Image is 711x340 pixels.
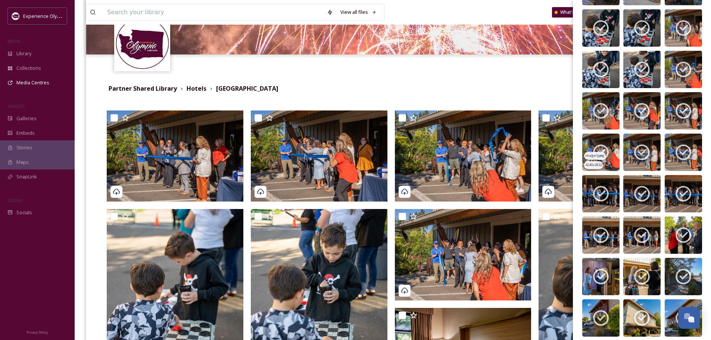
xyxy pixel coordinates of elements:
span: Galleries [16,115,37,122]
img: 7f8e64ef-4fbd-4dda-8d1f-b46e8bd92eb5.jpg [582,258,620,295]
img: 07010252-4d32-4651-8c67-3d2bf1e50826.jpg [623,9,661,47]
span: Privacy Policy [26,330,48,335]
img: 1b1f555b-2d95-4429-bc41-0f8a4270f5cb.jpg [582,9,620,47]
img: 6b39869d-0f71-4235-a686-421ea7c6cbca.jpg [665,51,702,88]
img: 67c767a7-4412-484e-ae67-d0da9c757a2c.jpg [582,175,620,212]
span: image/jpeg [585,153,605,158]
img: 1d8d3a96-2dea-44b2-ada7-e192f63e27d9.jpg [665,299,702,337]
span: Embeds [16,130,35,137]
img: de567f37-44c3-41e4-b125-8a6deda46690.jpg [665,258,702,295]
span: Stories [16,144,32,151]
img: prairie hotel -28.jpg [395,209,531,300]
span: 4240 x 2832 [585,162,602,168]
img: cf5324fa-ba3d-4074-86cc-70370189758a.jpg [582,134,620,171]
img: 3647bfd0-9a61-42be-8f49-5d2a5bb0b156.jpg [623,258,661,295]
img: download.jpeg [115,16,169,70]
img: prairie hotel -26.jpg [395,110,531,202]
img: 26499772-17ce-4102-916a-5bd73004fb9b.jpg [582,216,620,254]
img: 1fe36e64-4336-40bc-bf8d-7ee163d9654d.jpg [623,92,661,130]
strong: Hotels [187,84,206,93]
button: Open Chat [678,307,700,329]
img: 3fe91705-c6c4-45be-8ac4-127094b973d1.jpg [665,9,702,47]
span: Library [16,50,31,57]
a: View all files [337,5,380,19]
img: 451496c5-83aa-48c7-abdd-e825863839c8.jpg [665,134,702,171]
span: Maps [16,159,29,166]
img: 21baa0f9-c720-43b4-ad70-a4c58ec5554b.jpg [623,51,661,88]
img: ca0f37e0-6ff8-4780-9680-9d5ed4b5da9a.jpg [582,299,620,337]
img: 87e6136c-8c60-400f-9b3b-598f1a927a6e.jpg [582,92,620,130]
span: SnapLink [16,173,37,180]
img: b4b91f9f-d5a2-465c-9060-b7bd751ed7de.jpg [665,216,702,254]
img: a31aa378-b0dd-4783-9a29-b278296a0263.jpg [665,92,702,130]
img: 170ad5f3-5536-49ef-ade3-757a5ef20dc2.jpg [582,51,620,88]
strong: [GEOGRAPHIC_DATA] [216,84,278,93]
span: MEDIA [7,38,21,44]
a: What's New [552,7,589,18]
span: Media Centres [16,79,49,86]
img: 7263d094-5852-4f15-8daf-f4da3dd70ddc.jpg [623,299,661,337]
span: Collections [16,65,41,72]
img: d0b9c6ce-ad7d-49fd-9b33-b86fdab846d2.jpg [623,134,661,171]
span: Experience Olympia [23,12,68,19]
img: b99dd55c-6b28-431d-99ee-395e51597e9b.jpg [623,216,661,254]
img: prairie hotel -27.jpg [539,110,675,202]
img: df8f83f0-1efe-4a80-8345-8a1d8aafa5c2.jpg [623,175,661,212]
span: SOCIALS [7,197,22,203]
img: prairie hotel -24.jpg [251,110,387,202]
img: download.jpeg [12,12,19,20]
img: prairie hotel -23.jpg [107,110,243,202]
strong: Partner Shared Library [109,84,177,93]
input: Search your library [103,4,323,21]
img: c27710e7-532e-4b90-b654-310023802edd.jpg [665,175,702,212]
span: WIDGETS [7,103,25,109]
span: Socials [16,209,32,216]
a: Privacy Policy [26,327,48,336]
